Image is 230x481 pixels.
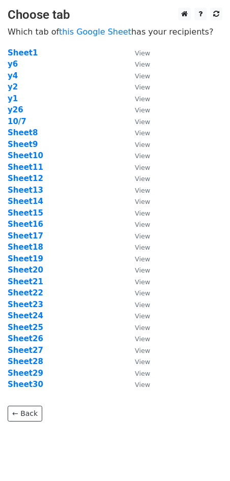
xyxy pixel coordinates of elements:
small: View [135,118,150,126]
a: View [125,334,150,343]
a: View [125,300,150,309]
a: View [125,94,150,103]
a: View [125,288,150,297]
small: View [135,141,150,148]
a: Sheet27 [8,346,43,355]
a: View [125,163,150,172]
a: View [125,220,150,229]
small: View [135,232,150,240]
a: View [125,117,150,126]
a: View [125,346,150,355]
small: View [135,255,150,263]
strong: Sheet23 [8,300,43,309]
a: View [125,59,150,69]
a: Sheet28 [8,357,43,366]
h3: Choose tab [8,8,222,22]
small: View [135,49,150,57]
strong: Sheet17 [8,231,43,240]
strong: Sheet26 [8,334,43,343]
a: y1 [8,94,18,103]
small: View [135,301,150,309]
a: Sheet9 [8,140,38,149]
a: View [125,369,150,378]
a: Sheet30 [8,380,43,389]
small: View [135,347,150,354]
small: View [135,244,150,251]
a: 10/7 [8,117,26,126]
a: View [125,243,150,252]
a: View [125,128,150,137]
small: View [135,152,150,160]
a: this Google Sheet [59,27,131,37]
small: View [135,381,150,388]
p: Which tab of has your recipients? [8,26,222,37]
a: Sheet15 [8,208,43,218]
a: View [125,323,150,332]
a: Sheet12 [8,174,43,183]
a: ← Back [8,406,42,422]
strong: Sheet18 [8,243,43,252]
a: Sheet8 [8,128,38,137]
small: View [135,187,150,194]
a: View [125,380,150,389]
small: View [135,83,150,91]
a: View [125,311,150,320]
a: Sheet29 [8,369,43,378]
strong: Sheet19 [8,254,43,263]
a: View [125,174,150,183]
a: View [125,71,150,80]
a: View [125,151,150,160]
a: Sheet10 [8,151,43,160]
small: View [135,278,150,286]
a: y26 [8,105,23,114]
small: View [135,266,150,274]
small: View [135,312,150,320]
a: View [125,140,150,149]
a: View [125,357,150,366]
strong: Sheet24 [8,311,43,320]
strong: y6 [8,59,18,69]
small: View [135,209,150,217]
a: Sheet25 [8,323,43,332]
a: Sheet20 [8,265,43,275]
a: Sheet13 [8,186,43,195]
small: View [135,358,150,366]
a: y2 [8,82,18,92]
small: View [135,72,150,80]
strong: Sheet14 [8,197,43,206]
a: View [125,48,150,57]
a: Sheet16 [8,220,43,229]
small: View [135,61,150,68]
small: View [135,175,150,183]
small: View [135,324,150,332]
small: View [135,95,150,103]
small: View [135,289,150,297]
a: Sheet22 [8,288,43,297]
a: y4 [8,71,18,80]
a: View [125,197,150,206]
a: Sheet11 [8,163,43,172]
a: View [125,208,150,218]
small: View [135,129,150,137]
a: Sheet1 [8,48,38,57]
small: View [135,370,150,377]
small: View [135,164,150,171]
small: View [135,221,150,228]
